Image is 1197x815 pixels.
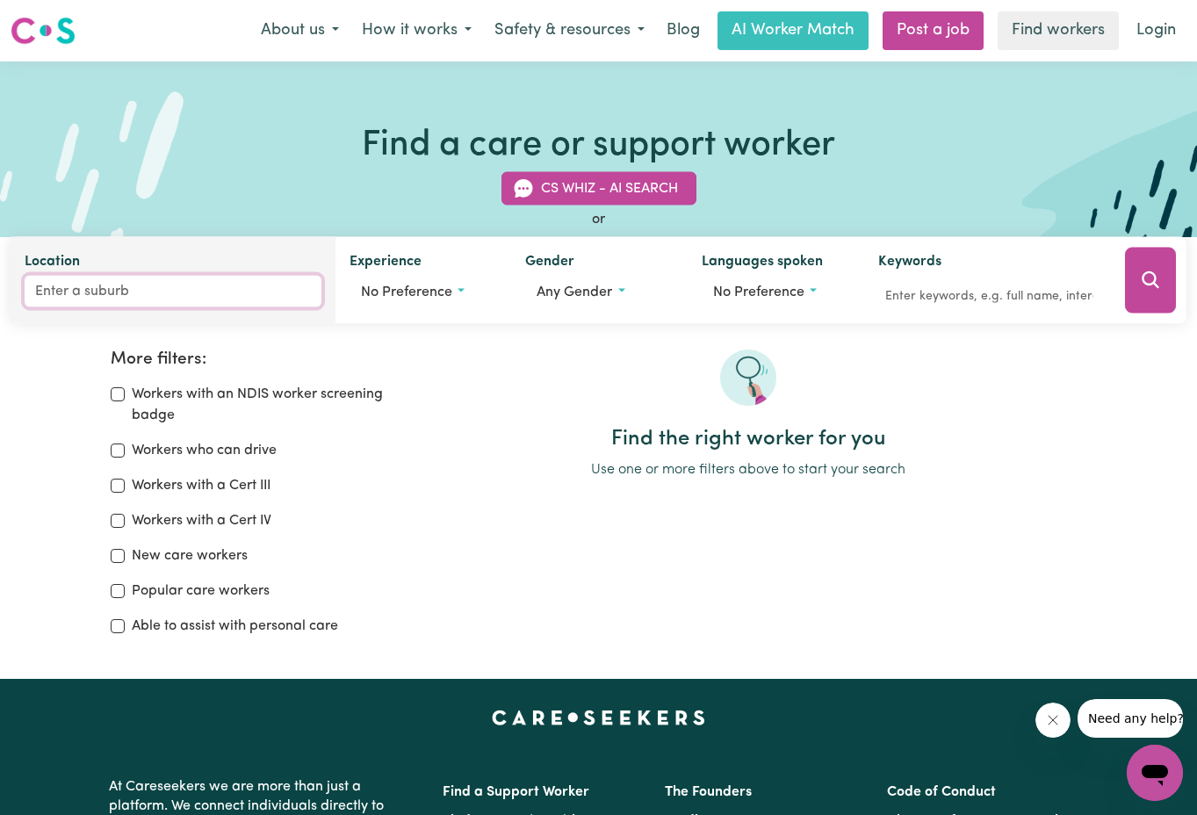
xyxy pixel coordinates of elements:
[525,251,574,276] label: Gender
[132,384,389,426] label: Workers with an NDIS worker screening badge
[702,251,823,276] label: Languages spoken
[713,285,804,299] span: No preference
[656,11,710,50] a: Blog
[132,581,270,602] label: Popular care workers
[111,350,389,370] h2: More filters:
[1078,699,1183,738] iframe: Message from company
[132,545,248,566] label: New care workers
[501,172,696,206] button: CS Whiz - AI Search
[483,12,656,49] button: Safety & resources
[361,285,452,299] span: No preference
[1127,745,1183,801] iframe: Button to launch messaging window
[249,12,350,49] button: About us
[11,11,76,51] a: Careseekers logo
[409,459,1086,480] p: Use one or more filters above to start your search
[1035,703,1071,738] iframe: Close message
[665,785,752,799] a: The Founders
[25,276,321,307] input: Enter a suburb
[409,427,1086,452] h2: Find the right worker for you
[362,125,835,167] h1: Find a care or support worker
[1125,248,1176,314] button: Search
[878,283,1100,310] input: Enter keywords, e.g. full name, interests
[702,276,850,309] button: Worker language preferences
[350,251,422,276] label: Experience
[537,285,612,299] span: Any gender
[1126,11,1186,50] a: Login
[998,11,1119,50] a: Find workers
[11,209,1186,230] div: or
[883,11,984,50] a: Post a job
[887,785,996,799] a: Code of Conduct
[132,616,338,637] label: Able to assist with personal care
[11,12,106,26] span: Need any help?
[443,785,589,799] a: Find a Support Worker
[350,276,498,309] button: Worker experience options
[132,510,271,531] label: Workers with a Cert IV
[878,251,941,276] label: Keywords
[492,710,705,725] a: Careseekers home page
[350,12,483,49] button: How it works
[11,15,76,47] img: Careseekers logo
[717,11,869,50] a: AI Worker Match
[25,251,80,276] label: Location
[132,475,270,496] label: Workers with a Cert III
[132,440,277,461] label: Workers who can drive
[525,276,674,309] button: Worker gender preference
